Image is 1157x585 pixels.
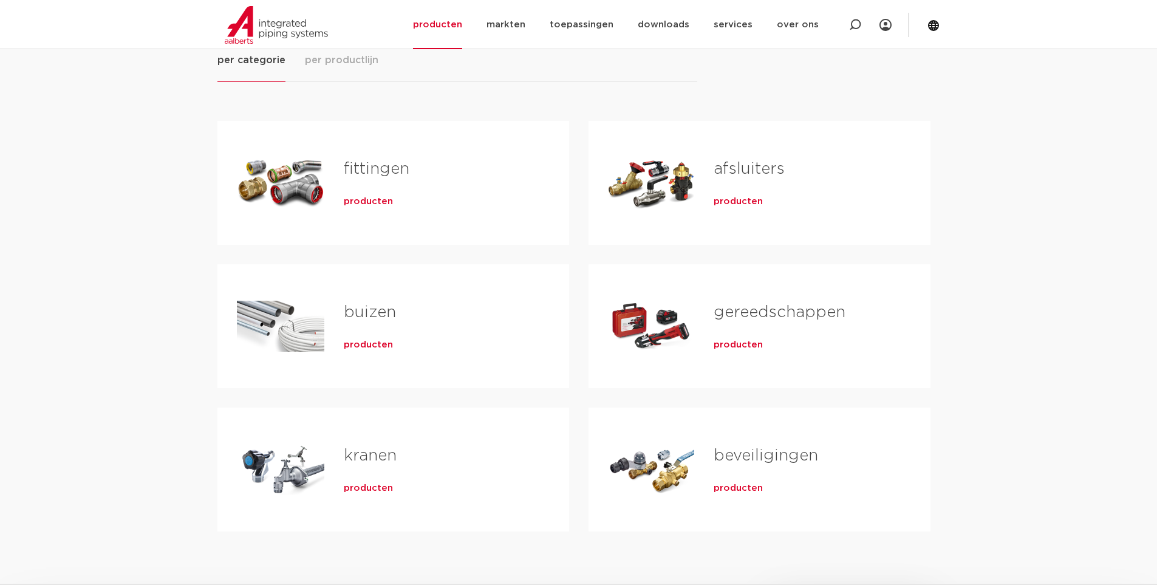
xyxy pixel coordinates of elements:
a: producten [344,482,393,494]
a: producten [344,196,393,208]
span: per productlijn [305,53,378,67]
a: kranen [344,448,397,464]
a: fittingen [344,161,409,177]
a: producten [344,339,393,351]
a: beveiligingen [714,448,818,464]
a: buizen [344,304,396,320]
a: producten [714,196,763,208]
a: afsluiters [714,161,785,177]
a: producten [714,339,763,351]
a: producten [714,482,763,494]
span: per categorie [217,53,285,67]
a: gereedschappen [714,304,845,320]
div: Tabs. Open items met enter of spatie, sluit af met escape en navigeer met de pijltoetsen. [217,52,940,551]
